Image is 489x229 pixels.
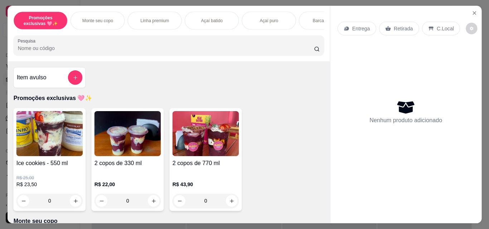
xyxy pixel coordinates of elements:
[201,18,223,24] p: Açaí batido
[140,18,169,24] p: Linha premium
[13,94,324,103] p: Promoções exclusivas 🩷✨
[16,159,83,168] h4: Ice cookies - 550 ml
[82,18,113,24] p: Monte seu copo
[437,25,454,32] p: C.Local
[260,18,278,24] p: Açaí puro
[394,25,413,32] p: Retirada
[16,175,83,181] p: R$ 25,00
[18,38,38,44] label: Pesquisa
[13,217,324,225] p: Monte seu copo
[468,7,480,19] button: Close
[94,181,161,188] p: R$ 22,00
[16,181,83,188] p: R$ 23,50
[70,195,81,206] button: increase-product-quantity
[369,116,442,125] p: Nenhum produto adicionado
[352,25,370,32] p: Entrega
[172,159,239,168] h4: 2 copos de 770 ml
[94,111,161,156] img: product-image
[172,111,239,156] img: product-image
[466,23,477,34] button: decrease-product-quantity
[16,73,46,82] h4: Item avulso
[19,15,61,26] p: Promoções exclusivas 🩷✨
[68,70,82,85] button: add-separate-item
[172,181,239,188] p: R$ 43,90
[313,18,339,24] p: Barca de açaí
[18,45,314,52] input: Pesquisa
[16,111,83,156] img: product-image
[18,195,29,206] button: decrease-product-quantity
[94,159,161,168] h4: 2 copos de 330 ml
